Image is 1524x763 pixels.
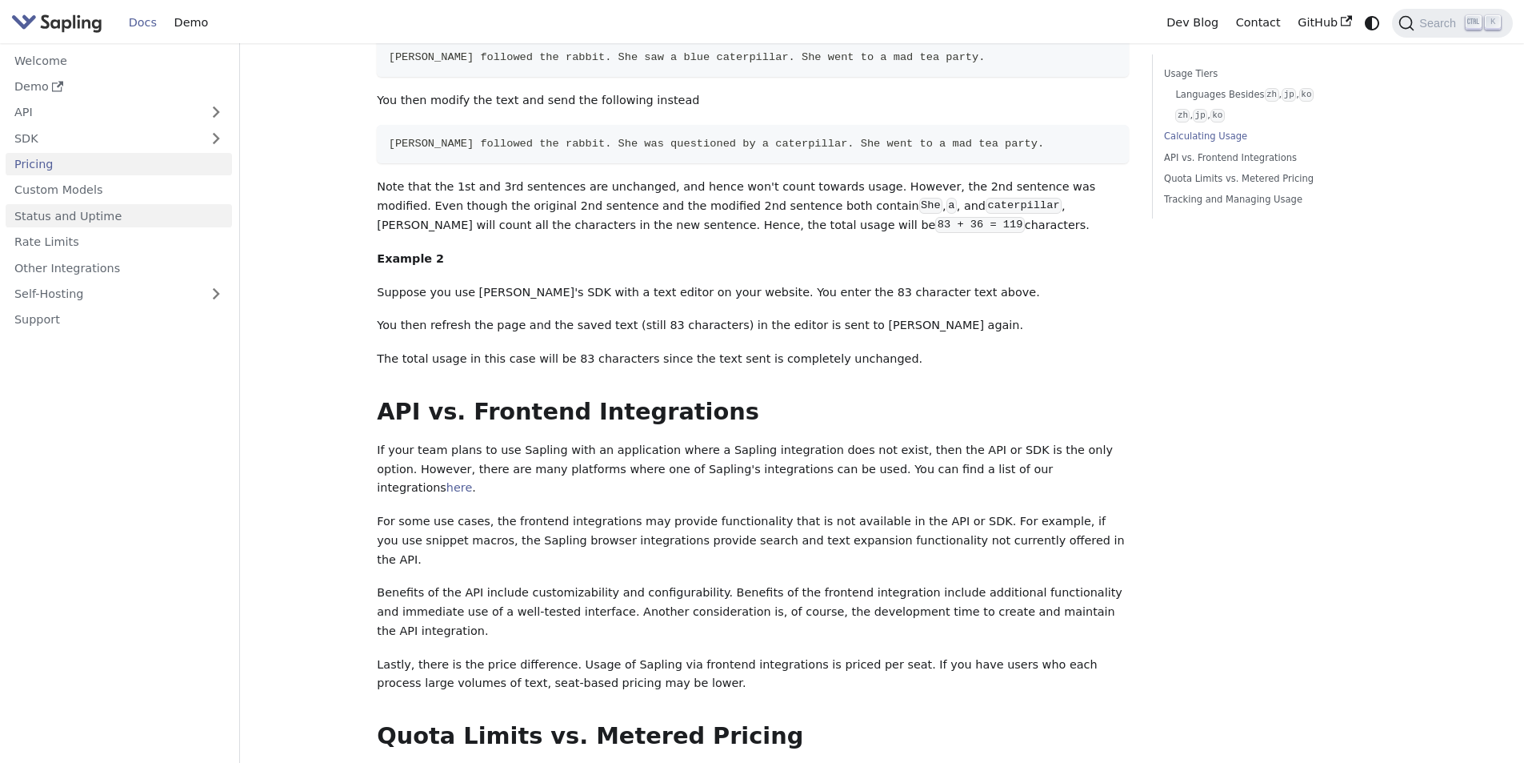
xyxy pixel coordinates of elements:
[389,51,986,63] span: [PERSON_NAME] followed the rabbit. She saw a blue caterpillar. She went to a mad tea party.
[6,153,232,176] a: Pricing
[6,283,232,306] a: Self-Hosting
[6,256,232,279] a: Other Integrations
[377,178,1129,235] p: Note that the 1st and 3rd sentences are unchanged, and hence won't count towards usage. However, ...
[6,75,232,98] a: Demo
[935,217,1024,233] code: 83 + 36 = 119
[1158,10,1226,35] a: Dev Blog
[1164,151,1381,166] a: API vs. Frontend Integrations
[1193,109,1207,122] code: jp
[1210,109,1225,122] code: ko
[6,101,200,124] a: API
[11,11,102,34] img: Sapling.ai
[1164,171,1381,187] a: Quota Limits vs. Metered Pricing
[446,481,472,494] a: here
[377,316,1129,335] p: You then refresh the page and the saved text (still 83 characters) in the editor is sent to [PERS...
[6,179,232,202] a: Custom Models
[377,398,1129,427] h2: API vs. Frontend Integrations
[1265,88,1279,102] code: zh
[377,252,444,265] strong: Example 2
[1227,10,1290,35] a: Contact
[1175,87,1375,102] a: Languages Besideszh,jp,ko
[6,49,232,72] a: Welcome
[377,584,1129,641] p: Benefits of the API include customizability and configurability. Benefits of the frontend integra...
[377,512,1129,569] p: For some use cases, the frontend integrations may provide functionality that is not available in ...
[1175,109,1190,122] code: zh
[1164,129,1381,144] a: Calculating Usage
[166,10,217,35] a: Demo
[1414,17,1466,30] span: Search
[6,231,232,254] a: Rate Limits
[986,198,1062,214] code: caterpillar
[389,138,1045,150] span: [PERSON_NAME] followed the rabbit. She was questioned by a caterpillar. She went to a mad tea party.
[1164,66,1381,82] a: Usage Tiers
[1299,88,1314,102] code: ko
[1289,10,1360,35] a: GitHub
[6,204,232,227] a: Status and Uptime
[1175,108,1375,123] a: zh,jp,ko
[377,656,1129,694] p: Lastly, there is the price difference. Usage of Sapling via frontend integrations is priced per s...
[377,350,1129,369] p: The total usage in this case will be 83 characters since the text sent is completely unchanged.
[6,126,200,150] a: SDK
[120,10,166,35] a: Docs
[377,91,1129,110] p: You then modify the text and send the following instead
[200,101,232,124] button: Expand sidebar category 'API'
[377,722,1129,751] h2: Quota Limits vs. Metered Pricing
[200,126,232,150] button: Expand sidebar category 'SDK'
[377,283,1129,303] p: Suppose you use [PERSON_NAME]'s SDK with a text editor on your website. You enter the 83 characte...
[377,441,1129,498] p: If your team plans to use Sapling with an application where a Sapling integration does not exist,...
[1164,192,1381,207] a: Tracking and Managing Usage
[946,198,957,214] code: a
[1392,9,1512,38] button: Search (Ctrl+K)
[919,198,942,214] code: She
[1361,11,1384,34] button: Switch between dark and light mode (currently system mode)
[1485,15,1501,30] kbd: K
[6,308,232,331] a: Support
[11,11,108,34] a: Sapling.ai
[1282,88,1296,102] code: jp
